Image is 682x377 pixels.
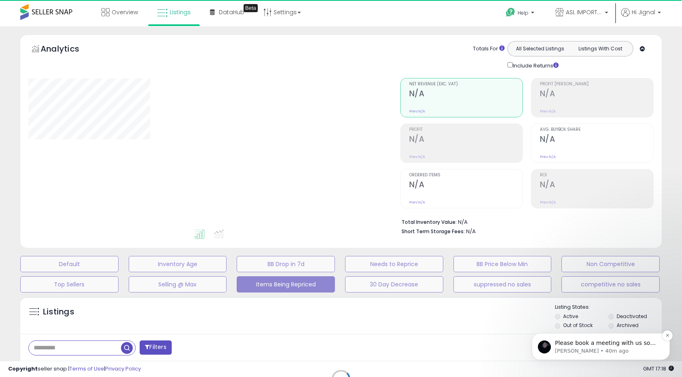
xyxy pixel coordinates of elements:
span: ASL IMPORTED [566,8,602,16]
h2: N/A [409,134,522,145]
h2: N/A [409,89,522,100]
div: seller snap | | [8,365,141,373]
button: competitive no sales [561,276,660,292]
strong: Copyright [8,365,38,373]
span: ROI [540,173,653,178]
button: Default [20,256,119,272]
button: Listings With Cost [570,43,630,54]
b: Total Inventory Value: [401,219,457,225]
span: Listings [170,8,191,16]
span: Overview [112,8,138,16]
b: Short Term Storage Fees: [401,228,465,235]
h2: N/A [540,89,653,100]
button: suppressed no sales [453,276,552,292]
span: Profit [409,128,522,132]
div: Totals For [473,45,505,53]
button: Inventory Age [129,256,227,272]
span: Hi Jignal [632,8,655,16]
button: Top Sellers [20,276,119,292]
button: Needs to Reprice [345,256,443,272]
h2: N/A [409,180,522,191]
span: N/A [466,227,476,235]
h5: Analytics [41,43,95,56]
span: Ordered Items [409,173,522,178]
a: Help [499,1,542,26]
button: Non Competitive [561,256,660,272]
li: N/A [401,217,647,226]
a: Hi Jignal [621,8,661,26]
span: Profit [PERSON_NAME] [540,82,653,87]
span: Avg. Buybox Share [540,128,653,132]
small: Prev: N/A [409,154,425,159]
div: Include Returns [501,61,568,70]
small: Prev: N/A [540,109,556,114]
button: BB Drop in 7d [237,256,335,272]
button: Items Being Repriced [237,276,335,292]
button: 30 Day Decrease [345,276,443,292]
span: DataHub [219,8,244,16]
button: BB Price Below Min [453,256,552,272]
small: Prev: N/A [409,109,425,114]
h2: N/A [540,134,653,145]
h2: N/A [540,180,653,191]
span: Help [518,9,529,16]
iframe: Intercom notifications message [520,316,682,373]
small: Prev: N/A [540,200,556,205]
div: Tooltip anchor [244,4,258,12]
button: Selling @ Max [129,276,227,292]
small: Prev: N/A [540,154,556,159]
i: Get Help [505,7,516,17]
button: All Selected Listings [510,43,570,54]
span: Net Revenue (Exc. VAT) [409,82,522,87]
small: Prev: N/A [409,200,425,205]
